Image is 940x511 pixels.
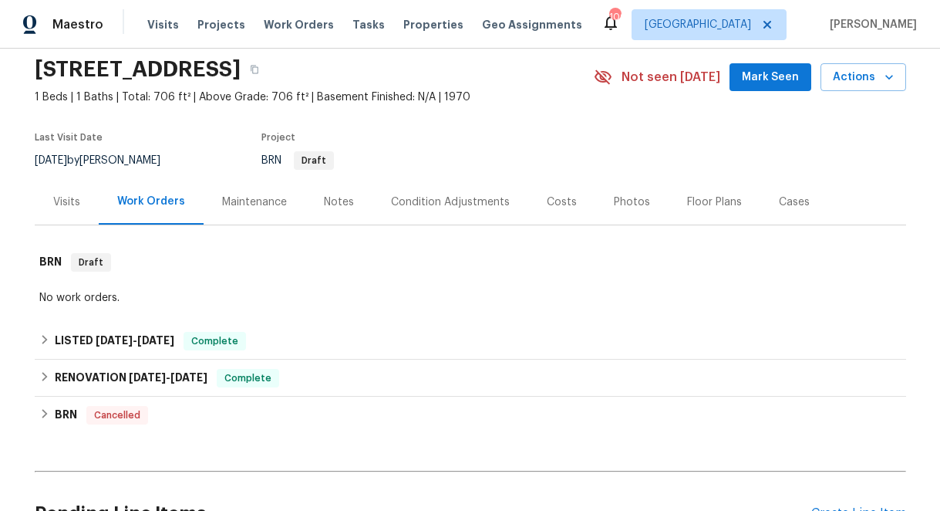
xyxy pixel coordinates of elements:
span: Tasks [352,19,385,30]
div: by [PERSON_NAME] [35,151,179,170]
span: Properties [403,17,463,32]
button: Mark Seen [729,63,811,92]
span: 1 Beds | 1 Baths | Total: 706 ft² | Above Grade: 706 ft² | Basement Finished: N/A | 1970 [35,90,594,105]
h6: BRN [55,406,77,425]
span: Work Orders [264,17,334,32]
div: Costs [547,195,577,210]
span: Actions [833,68,894,87]
span: Complete [218,371,278,386]
div: LISTED [DATE]-[DATE]Complete [35,323,906,360]
span: [DATE] [129,372,166,383]
div: BRN Cancelled [35,397,906,434]
button: Copy Address [241,56,268,83]
h6: RENOVATION [55,369,207,387]
span: Not seen [DATE] [622,69,720,85]
div: Cases [779,195,810,210]
span: [DATE] [137,335,174,346]
span: Projects [197,17,245,32]
span: Complete [185,333,244,349]
div: Visits [53,195,80,210]
div: Condition Adjustments [391,195,510,210]
div: Photos [614,195,650,210]
button: Actions [820,63,906,92]
span: - [96,335,174,346]
span: Draft [72,255,109,270]
h2: [STREET_ADDRESS] [35,62,241,77]
span: Geo Assignments [482,17,582,32]
div: 100 [609,9,620,25]
h6: LISTED [55,332,174,350]
span: Project [261,133,295,142]
div: Maintenance [222,195,287,210]
div: No work orders. [39,290,901,306]
span: [DATE] [170,372,207,383]
span: Last Visit Date [35,133,103,142]
span: Draft [295,156,332,165]
span: Mark Seen [742,68,799,87]
div: RENOVATION [DATE]-[DATE]Complete [35,360,906,397]
span: Visits [147,17,179,32]
span: [DATE] [35,155,67,166]
span: [GEOGRAPHIC_DATA] [645,17,751,32]
div: Work Orders [117,194,185,209]
span: BRN [261,155,334,166]
span: [PERSON_NAME] [824,17,917,32]
span: [DATE] [96,335,133,346]
div: BRN Draft [35,238,906,287]
span: - [129,372,207,383]
span: Maestro [52,17,103,32]
div: Notes [324,195,354,210]
h6: BRN [39,253,62,272]
div: Floor Plans [687,195,742,210]
span: Cancelled [88,408,147,423]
